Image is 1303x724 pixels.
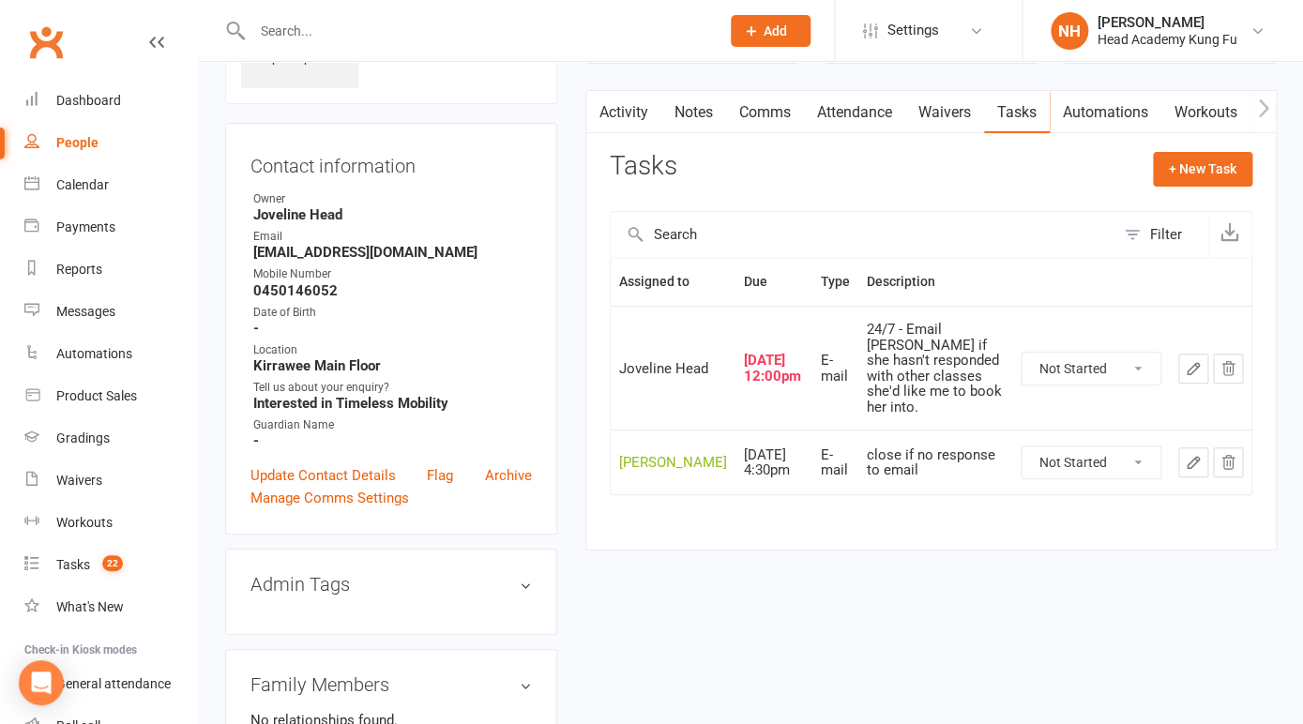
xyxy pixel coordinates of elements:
[485,464,532,487] a: Archive
[102,555,123,571] span: 22
[905,91,984,134] a: Waivers
[253,265,532,283] div: Mobile Number
[24,417,198,460] a: Gradings
[247,18,706,44] input: Search...
[744,353,804,384] div: [DATE] 12:00pm
[253,244,532,261] strong: [EMAIL_ADDRESS][DOMAIN_NAME]
[735,258,812,306] th: Due
[56,388,137,403] div: Product Sales
[250,574,532,595] h3: Admin Tags
[726,91,804,134] a: Comms
[253,190,532,208] div: Owner
[1098,14,1237,31] div: [PERSON_NAME]
[250,148,532,176] h3: Contact information
[24,375,198,417] a: Product Sales
[253,357,532,374] strong: Kirrawee Main Floor
[253,282,532,299] strong: 0450146052
[250,487,409,509] a: Manage Comms Settings
[811,258,858,306] th: Type
[253,228,532,246] div: Email
[24,502,198,544] a: Workouts
[56,262,102,277] div: Reports
[24,206,198,249] a: Payments
[24,586,198,628] a: What's New
[253,395,532,412] strong: Interested in Timeless Mobility
[820,353,850,384] div: E-mail
[804,91,905,134] a: Attendance
[24,249,198,291] a: Reports
[611,212,1114,257] input: Search
[619,361,727,377] div: Joveline Head
[661,91,726,134] a: Notes
[56,473,102,488] div: Waivers
[764,23,787,38] span: Add
[250,674,532,695] h3: Family Members
[253,341,532,359] div: Location
[619,455,727,471] div: [PERSON_NAME]
[56,346,132,361] div: Automations
[56,430,110,445] div: Gradings
[887,9,939,52] span: Settings
[253,304,532,322] div: Date of Birth
[24,122,198,164] a: People
[1050,91,1161,134] a: Automations
[24,460,198,502] a: Waivers
[744,447,804,478] div: [DATE] 4:30pm
[56,135,98,150] div: People
[253,416,532,434] div: Guardian Name
[19,660,64,705] div: Open Intercom Messenger
[1051,12,1088,50] div: NH
[611,258,735,306] th: Assigned to
[731,15,811,47] button: Add
[253,432,532,449] strong: -
[56,557,90,572] div: Tasks
[24,80,198,122] a: Dashboard
[984,91,1050,134] a: Tasks
[1150,223,1182,246] div: Filter
[250,464,396,487] a: Update Contact Details
[867,447,1004,478] div: close if no response to email
[1161,91,1250,134] a: Workouts
[1114,212,1207,257] button: Filter
[867,322,1004,415] div: 24/7 - Email [PERSON_NAME] if she hasn't responded with other classes she'd like me to book her i...
[858,258,1012,306] th: Description
[1098,31,1237,48] div: Head Academy Kung Fu
[586,91,661,134] a: Activity
[1153,152,1252,186] button: + New Task
[24,333,198,375] a: Automations
[24,291,198,333] a: Messages
[24,164,198,206] a: Calendar
[24,544,198,586] a: Tasks 22
[253,379,532,397] div: Tell us about your enquiry?
[56,304,115,319] div: Messages
[23,19,69,66] a: Clubworx
[610,152,677,181] h3: Tasks
[427,464,453,487] a: Flag
[253,206,532,223] strong: Joveline Head
[56,676,171,691] div: General attendance
[24,663,198,705] a: General attendance kiosk mode
[56,177,109,192] div: Calendar
[56,515,113,530] div: Workouts
[820,447,850,478] div: E-mail
[56,599,124,614] div: What's New
[56,93,121,108] div: Dashboard
[56,219,115,234] div: Payments
[253,320,532,337] strong: -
